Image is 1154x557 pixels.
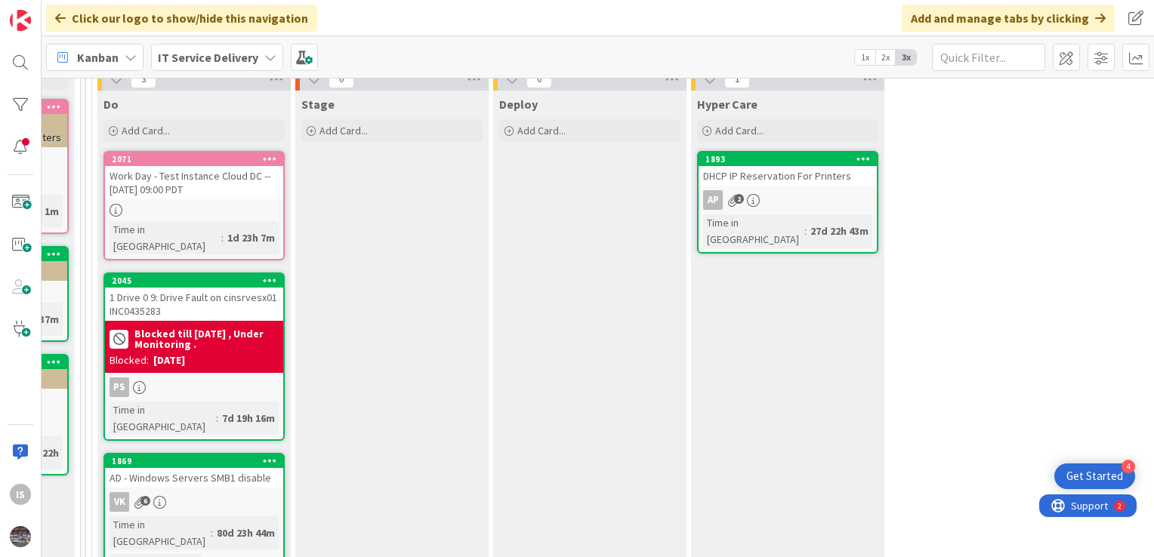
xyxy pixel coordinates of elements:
div: 7d 19h 16m [218,410,279,426]
div: 1893 [705,154,877,165]
b: IT Service Delivery [158,50,258,65]
span: : [216,410,218,426]
div: 1869 [105,454,283,468]
div: Click our logo to show/hide this navigation [46,5,317,32]
span: : [221,229,224,246]
span: 2x [875,50,896,65]
div: AP [703,190,723,210]
div: 2045 [105,274,283,288]
div: Add and manage tabs by clicking [902,5,1115,32]
div: AP [699,190,877,210]
span: Add Card... [715,124,764,137]
span: Do [103,97,119,112]
span: 0 [526,70,552,88]
div: Open Get Started checklist, remaining modules: 4 [1054,463,1135,489]
div: 2 [79,6,82,18]
span: 1 [724,70,750,88]
div: Get Started [1066,469,1123,484]
div: PS [110,377,129,397]
span: Support [32,2,69,20]
div: 80d 23h 44m [213,525,279,541]
div: 1869 [112,456,283,466]
div: 1893 [699,152,877,166]
div: Time in [GEOGRAPHIC_DATA] [703,214,804,248]
div: PS [105,377,283,397]
span: Deploy [499,97,538,112]
div: Time in [GEOGRAPHIC_DATA] [110,516,211,549]
div: [DATE] [153,352,185,368]
span: 0 [329,70,354,88]
b: Blocked till [DATE] , Under Monitoring . [134,328,279,349]
div: DHCP IP Reservation For Printers [699,166,877,186]
span: Kanban [77,48,119,66]
img: avatar [10,526,31,547]
span: Hyper Care [697,97,758,112]
div: 1d 23h 7m [224,229,279,246]
span: 3x [896,50,916,65]
div: 1893DHCP IP Reservation For Printers [699,152,877,186]
span: 2 [734,194,744,204]
div: 2071 [112,154,283,165]
div: 2045 [112,275,283,286]
div: Blocked: [110,352,149,368]
span: : [211,525,213,541]
div: 27d 22h 43m [807,223,872,239]
span: Stage [301,97,335,112]
span: Add Card... [122,124,170,137]
div: 1869AD - Windows Servers SMB1 disable [105,454,283,488]
div: 2071Work Day - Test Instance Cloud DC -- [DATE] 09:00 PDT [105,152,283,199]
div: 4 [1122,460,1135,473]
div: 20451 Drive 0 9: Drive Fault on cinsrvesx01 INC0435283 [105,274,283,321]
div: VK [105,492,283,512]
span: 3 [131,70,156,88]
div: VK [110,492,129,512]
input: Quick Filter... [932,44,1045,71]
span: : [804,223,807,239]
div: 2071 [105,152,283,166]
div: AD - Windows Servers SMB1 disable [105,468,283,488]
span: 6 [140,496,150,506]
div: Is [10,484,31,505]
span: 1x [855,50,875,65]
div: 1 Drive 0 9: Drive Fault on cinsrvesx01 INC0435283 [105,288,283,321]
span: Add Card... [319,124,368,137]
div: Time in [GEOGRAPHIC_DATA] [110,402,216,435]
img: Visit kanbanzone.com [10,10,31,31]
div: Time in [GEOGRAPHIC_DATA] [110,221,221,254]
div: Work Day - Test Instance Cloud DC -- [DATE] 09:00 PDT [105,166,283,199]
span: Add Card... [517,124,566,137]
